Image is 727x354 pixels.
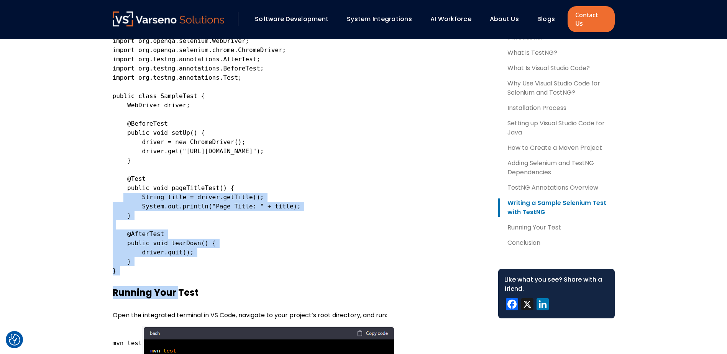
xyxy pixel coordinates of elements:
[504,298,520,312] a: Facebook
[113,11,225,27] a: Varseno Solutions – Product Engineering & IT Services
[255,15,328,23] a: Software Development
[490,15,519,23] a: About Us
[504,275,609,293] div: Like what you see? Share with a friend.
[520,298,535,312] a: X
[430,15,471,23] a: AI Workforce
[498,238,615,247] a: Conclusion
[498,223,615,232] a: Running Your Test
[498,198,615,217] a: Writing a Sample Selenium Test with TestNG
[537,15,555,23] a: Blogs
[568,6,614,32] a: Contact Us
[251,13,339,26] div: Software Development
[113,11,225,26] img: Varseno Solutions – Product Engineering & IT Services
[113,287,486,298] h3: Running Your Test
[498,159,615,177] a: Adding Selenium and TestNG Dependencies
[535,298,550,312] a: LinkedIn
[343,13,423,26] div: System Integrations
[9,334,20,346] button: Cookie Settings
[498,183,615,192] a: TestNG Annotations Overview
[113,311,486,320] p: Open the integrated terminal in VS Code, navigate to your project’s root directory, and run:
[498,64,615,73] a: What Is Visual Studio Code?
[498,143,615,152] a: How to Create a Maven Project
[533,13,566,26] div: Blogs
[498,79,615,97] a: Why Use Visual Studio Code for Selenium and TestNG?
[9,334,20,346] img: Revisit consent button
[498,119,615,137] a: Setting up Visual Studio Code for Java
[498,103,615,113] a: Installation Process
[113,339,394,347] code: mvn test
[427,13,482,26] div: AI Workforce
[486,13,530,26] div: About Us
[498,48,615,57] a: What is TestNG?
[347,15,412,23] a: System Integrations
